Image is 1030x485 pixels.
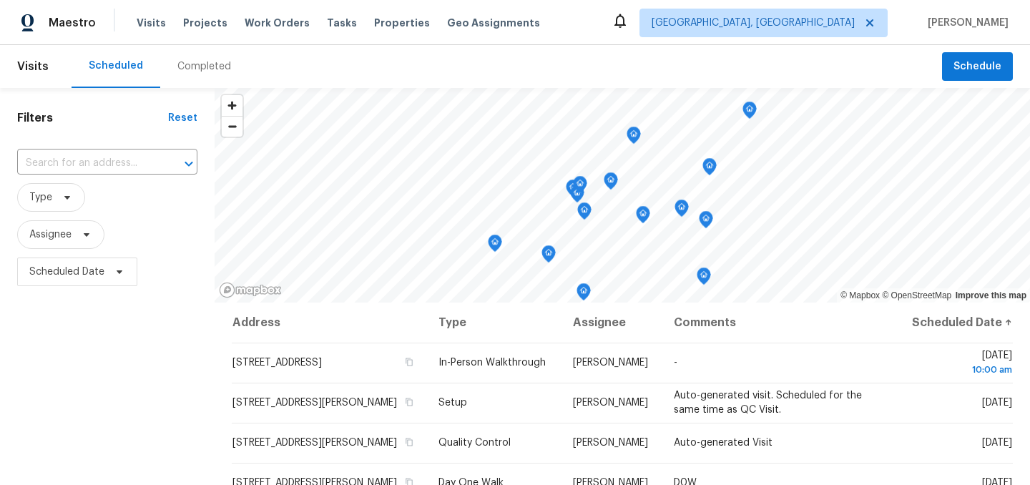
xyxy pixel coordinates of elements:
[908,363,1012,377] div: 10:00 am
[29,227,72,242] span: Assignee
[662,303,897,343] th: Comments
[702,158,717,180] div: Map marker
[697,268,711,290] div: Map marker
[675,200,689,222] div: Map marker
[908,351,1012,377] span: [DATE]
[427,303,561,343] th: Type
[636,206,650,228] div: Map marker
[573,358,648,368] span: [PERSON_NAME]
[215,88,1030,303] canvas: Map
[137,16,166,30] span: Visits
[982,398,1012,408] span: [DATE]
[49,16,96,30] span: Maestro
[219,282,282,298] a: Mapbox homepage
[245,16,310,30] span: Work Orders
[541,245,556,268] div: Map marker
[577,283,591,305] div: Map marker
[179,154,199,174] button: Open
[577,202,592,225] div: Map marker
[89,59,143,73] div: Scheduled
[561,303,662,343] th: Assignee
[742,102,757,124] div: Map marker
[627,127,641,149] div: Map marker
[573,438,648,448] span: [PERSON_NAME]
[17,51,49,82] span: Visits
[956,290,1026,300] a: Improve this map
[488,235,502,257] div: Map marker
[327,18,357,28] span: Tasks
[699,211,713,233] div: Map marker
[840,290,880,300] a: Mapbox
[922,16,1009,30] span: [PERSON_NAME]
[447,16,540,30] span: Geo Assignments
[183,16,227,30] span: Projects
[222,116,242,137] button: Zoom out
[232,398,397,408] span: [STREET_ADDRESS][PERSON_NAME]
[674,358,677,368] span: -
[438,438,511,448] span: Quality Control
[403,436,416,449] button: Copy Address
[573,398,648,408] span: [PERSON_NAME]
[652,16,855,30] span: [GEOGRAPHIC_DATA], [GEOGRAPHIC_DATA]
[953,58,1001,76] span: Schedule
[403,356,416,368] button: Copy Address
[882,290,951,300] a: OpenStreetMap
[438,398,467,408] span: Setup
[674,438,772,448] span: Auto-generated Visit
[573,176,587,198] div: Map marker
[232,438,397,448] span: [STREET_ADDRESS][PERSON_NAME]
[897,303,1013,343] th: Scheduled Date ↑
[674,391,862,415] span: Auto-generated visit. Scheduled for the same time as QC Visit.
[29,265,104,279] span: Scheduled Date
[982,438,1012,448] span: [DATE]
[222,95,242,116] button: Zoom in
[168,111,197,125] div: Reset
[232,358,322,368] span: [STREET_ADDRESS]
[566,180,580,202] div: Map marker
[17,111,168,125] h1: Filters
[177,59,231,74] div: Completed
[29,190,52,205] span: Type
[374,16,430,30] span: Properties
[604,172,618,195] div: Map marker
[232,303,427,343] th: Address
[570,185,584,207] div: Map marker
[222,117,242,137] span: Zoom out
[403,396,416,408] button: Copy Address
[438,358,546,368] span: In-Person Walkthrough
[942,52,1013,82] button: Schedule
[17,152,157,175] input: Search for an address...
